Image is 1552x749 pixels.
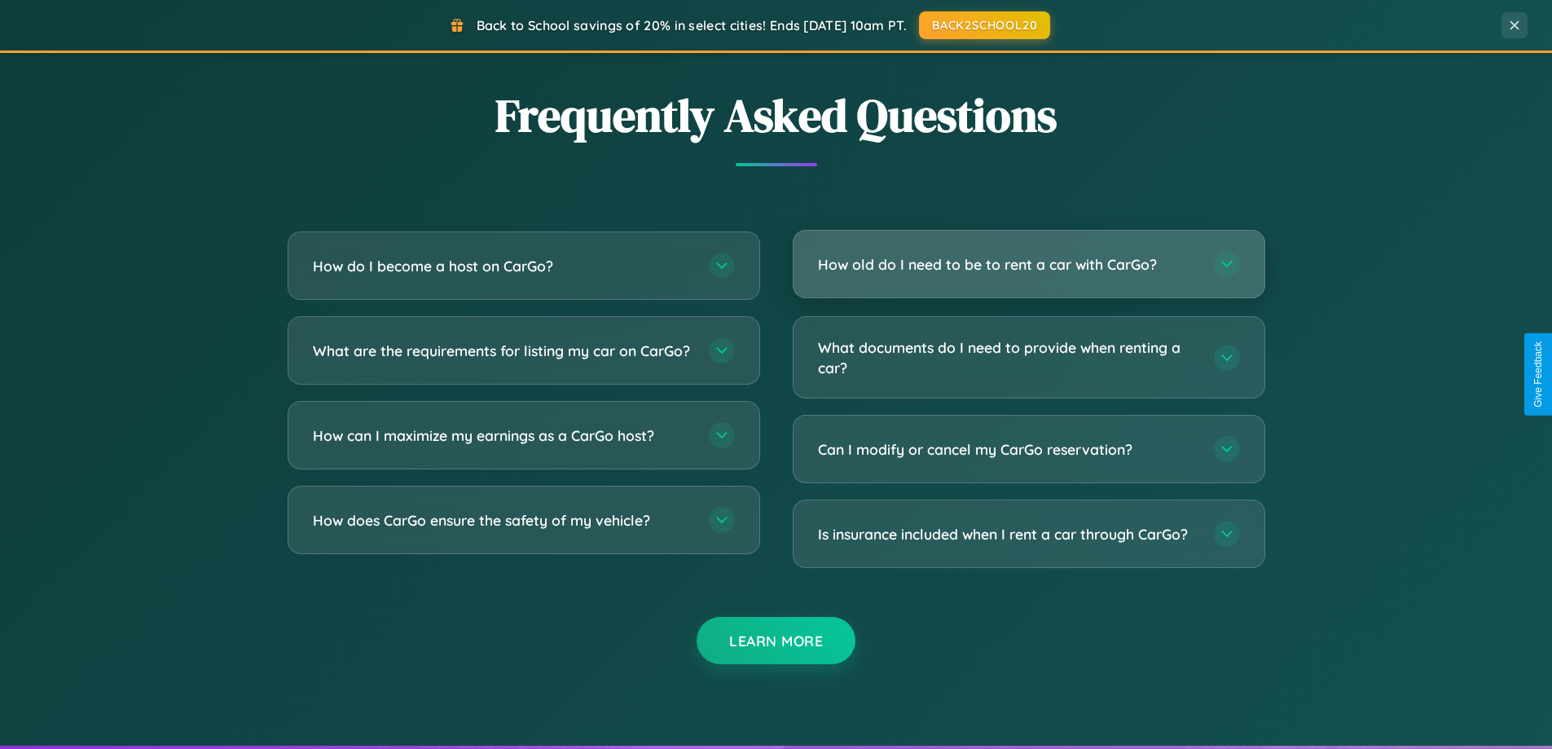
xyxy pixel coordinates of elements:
h3: How old do I need to be to rent a car with CarGo? [818,254,1198,275]
h3: How do I become a host on CarGo? [313,256,692,276]
h3: What documents do I need to provide when renting a car? [818,337,1198,377]
button: Learn More [697,617,855,664]
h3: How can I maximize my earnings as a CarGo host? [313,425,692,446]
span: Back to School savings of 20% in select cities! Ends [DATE] 10am PT. [477,17,907,33]
button: BACK2SCHOOL20 [919,11,1050,39]
div: Give Feedback [1532,341,1544,408]
h2: Frequently Asked Questions [288,84,1265,147]
h3: What are the requirements for listing my car on CarGo? [313,341,692,361]
h3: Is insurance included when I rent a car through CarGo? [818,524,1198,544]
h3: How does CarGo ensure the safety of my vehicle? [313,510,692,531]
h3: Can I modify or cancel my CarGo reservation? [818,439,1198,460]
